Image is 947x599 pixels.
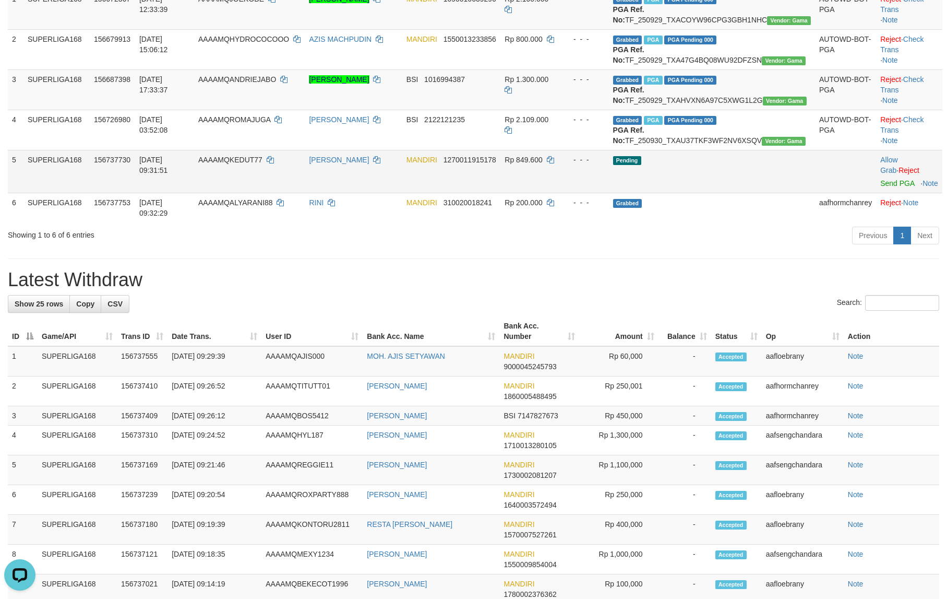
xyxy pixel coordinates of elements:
a: Check Trans [880,75,924,94]
span: Copy 1640003572494 to clipboard [504,501,556,509]
span: MANDIRI [504,490,534,499]
td: Rp 250,000 [579,485,658,515]
td: - [658,426,711,455]
span: Rp 200.000 [505,198,542,207]
span: AAAAMQALYARANI88 [198,198,273,207]
td: · · [876,29,942,69]
span: Grabbed [613,76,642,85]
td: 7 [8,515,38,545]
a: [PERSON_NAME] [309,115,369,124]
span: MANDIRI [504,431,534,439]
a: 1 [893,227,911,244]
span: Grabbed [613,116,642,125]
th: Action [844,316,939,346]
a: Note [848,412,864,420]
span: Copy 1016994387 to clipboard [424,75,465,84]
span: Copy 1860005488495 to clipboard [504,392,556,401]
a: RESTA [PERSON_NAME] [367,520,452,528]
td: Rp 1,000,000 [579,545,658,574]
td: AAAAMQROXPARTY888 [261,485,363,515]
span: Rp 800.000 [505,35,542,43]
span: 156726980 [94,115,130,124]
td: TF_250930_TXAU37TKF3WF2NV6XSQV [609,110,815,150]
td: SUPERLIGA168 [38,426,117,455]
td: aafhormchanrey [762,377,844,406]
span: PGA Pending [664,116,716,125]
td: SUPERLIGA168 [38,515,117,545]
td: aafsengchandara [762,545,844,574]
span: Vendor URL: https://trx31.1velocity.biz [763,97,807,105]
td: [DATE] 09:24:52 [167,426,261,455]
td: 6 [8,485,38,515]
td: SUPERLIGA168 [38,406,117,426]
td: 156737180 [117,515,167,545]
a: Note [882,96,898,104]
span: [DATE] 15:06:12 [139,35,168,54]
span: MANDIRI [406,198,437,207]
th: Status: activate to sort column ascending [711,316,762,346]
span: Grabbed [613,36,642,44]
td: SUPERLIGA168 [38,455,117,485]
span: Copy 7147827673 to clipboard [518,412,558,420]
span: Copy 1550013233856 to clipboard [443,35,496,43]
td: 156737310 [117,426,167,455]
td: - [658,377,711,406]
td: aafloebrany [762,515,844,545]
span: Accepted [715,353,747,361]
td: Rp 1,100,000 [579,455,658,485]
td: AAAAMQREGGIE11 [261,455,363,485]
td: 156737410 [117,377,167,406]
td: SUPERLIGA168 [23,69,90,110]
span: AAAAMQHYDROCOCOOO [198,35,289,43]
span: MANDIRI [504,580,534,588]
div: - - - [565,155,605,165]
span: MANDIRI [504,461,534,469]
a: Check Trans [880,35,924,54]
a: Send PGA [880,179,914,187]
td: · [876,193,942,222]
span: Accepted [715,550,747,559]
span: Copy 1730002081207 to clipboard [504,471,556,479]
a: Reject [880,75,901,84]
a: Check Trans [880,115,924,134]
td: 156737121 [117,545,167,574]
a: RINI [309,198,323,207]
td: 156737239 [117,485,167,515]
a: Note [848,550,864,558]
span: Copy 310020018241 to clipboard [443,198,492,207]
span: Rp 2.109.000 [505,115,548,124]
a: Note [882,56,898,64]
div: - - - [565,197,605,208]
span: Grabbed [613,199,642,208]
a: [PERSON_NAME] [367,490,427,499]
span: Vendor URL: https://trx31.1velocity.biz [762,56,806,65]
a: Note [903,198,919,207]
a: Note [922,179,938,187]
td: AAAAMQTITUTT01 [261,377,363,406]
h1: Latest Withdraw [8,269,939,290]
span: · [880,156,898,174]
td: 3 [8,406,38,426]
td: [DATE] 09:26:12 [167,406,261,426]
td: aafhormchanrey [762,406,844,426]
span: MANDIRI [504,352,534,360]
td: Rp 60,000 [579,346,658,377]
span: Copy 1780002376362 to clipboard [504,590,556,598]
th: Bank Acc. Name: activate to sort column ascending [363,316,499,346]
span: Copy 1710013280105 to clipboard [504,441,556,450]
td: AUTOWD-BOT-PGA [815,69,876,110]
a: Reject [880,198,901,207]
td: 3 [8,69,23,110]
td: - [658,545,711,574]
td: SUPERLIGA168 [38,346,117,377]
span: [DATE] 09:31:51 [139,156,168,174]
td: SUPERLIGA168 [23,193,90,222]
span: BSI [504,412,516,420]
td: · · [876,110,942,150]
td: 2 [8,29,23,69]
td: SUPERLIGA168 [38,545,117,574]
span: PGA Pending [664,76,716,85]
a: Reject [880,35,901,43]
span: Marked by aafsoycanthlai [644,76,662,85]
span: Accepted [715,412,747,421]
